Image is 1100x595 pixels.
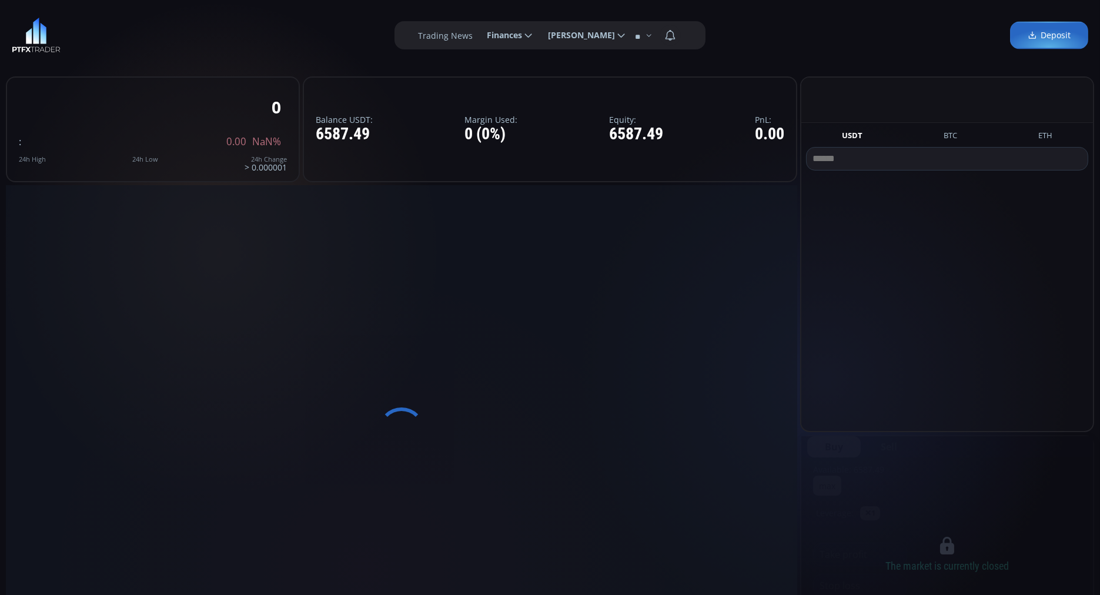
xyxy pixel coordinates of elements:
span: NaN% [252,136,281,147]
label: Trading News [418,29,473,42]
label: Equity: [609,115,663,124]
label: Balance USDT: [316,115,373,124]
label: Margin Used: [464,115,517,124]
div: 0 [272,98,281,116]
button: USDT [837,130,867,145]
div: 6587.49 [316,125,373,143]
button: BTC [939,130,962,145]
div: 24h Low [132,156,158,163]
img: LOGO [12,18,61,53]
div: 24h High [19,156,46,163]
span: [PERSON_NAME] [540,24,615,47]
span: Deposit [1028,29,1071,42]
div: 0 (0%) [464,125,517,143]
a: Deposit [1010,22,1088,49]
button: ETH [1034,130,1057,145]
div: 6587.49 [609,125,663,143]
div: 24h Change [245,156,287,163]
div: 0.00 [755,125,784,143]
label: PnL: [755,115,784,124]
div: > 0.000001 [245,156,287,172]
span: Finances [479,24,522,47]
span: 0.00 [226,136,246,147]
span: : [19,135,21,148]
